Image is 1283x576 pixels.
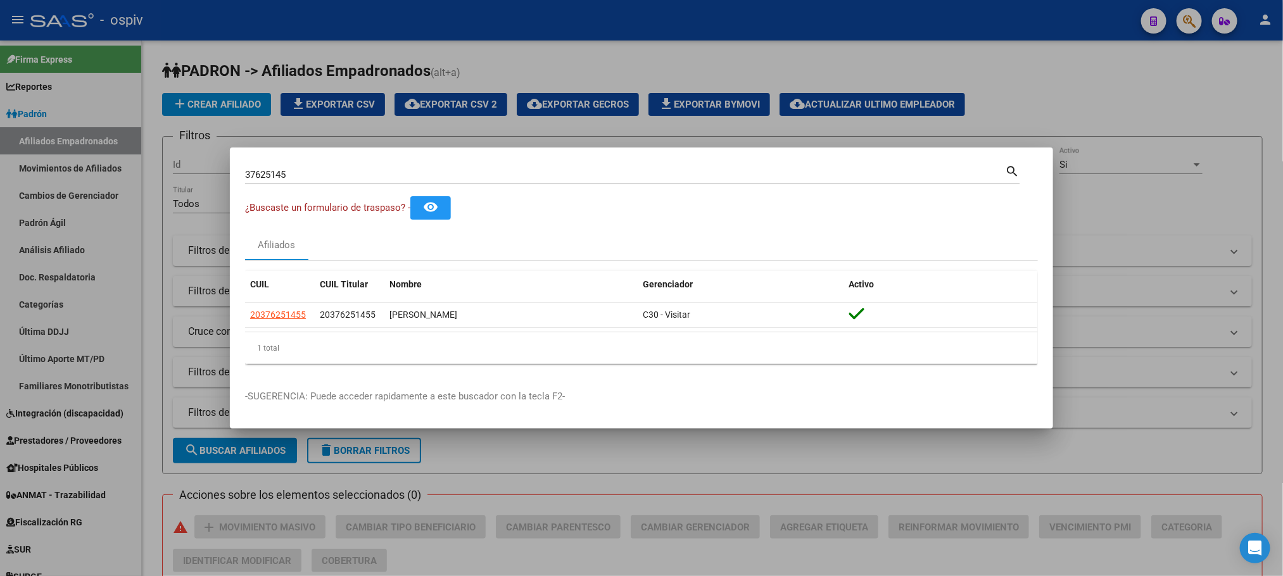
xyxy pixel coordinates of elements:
div: 1 total [245,332,1038,364]
datatable-header-cell: Gerenciador [638,271,844,298]
mat-icon: remove_red_eye [423,199,438,215]
datatable-header-cell: CUIL Titular [315,271,384,298]
span: 20376251455 [250,310,306,320]
span: CUIL [250,279,269,289]
mat-icon: search [1005,163,1020,178]
div: Afiliados [258,238,296,253]
datatable-header-cell: Nombre [384,271,638,298]
datatable-header-cell: Activo [844,271,1038,298]
p: -SUGERENCIA: Puede acceder rapidamente a este buscador con la tecla F2- [245,389,1038,404]
span: ¿Buscaste un formulario de traspaso? - [245,202,410,213]
span: Nombre [389,279,422,289]
span: Gerenciador [643,279,693,289]
span: 20376251455 [320,310,376,320]
span: C30 - Visitar [643,310,690,320]
span: Activo [849,279,875,289]
datatable-header-cell: CUIL [245,271,315,298]
span: CUIL Titular [320,279,368,289]
div: [PERSON_NAME] [389,308,633,322]
div: Open Intercom Messenger [1240,533,1270,563]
